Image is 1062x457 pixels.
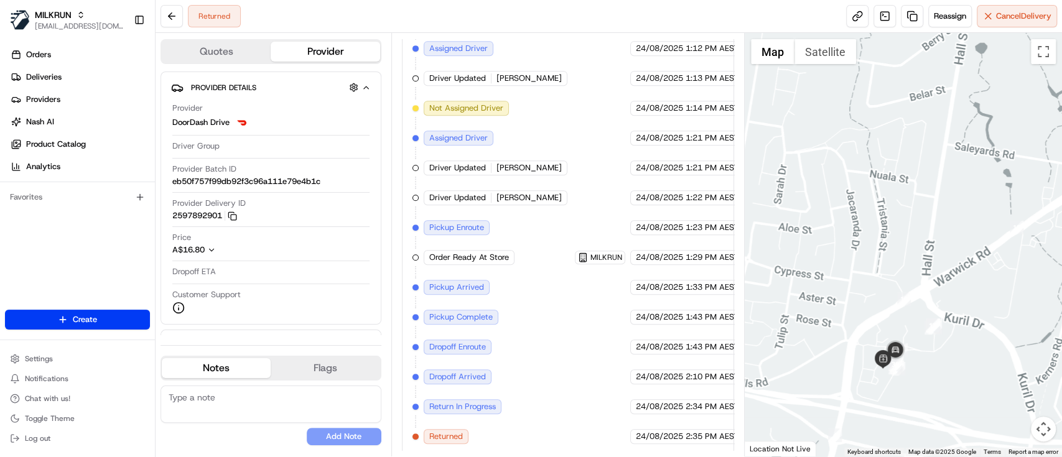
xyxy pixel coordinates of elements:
span: 24/08/2025 [636,103,683,114]
span: Reassign [934,11,966,22]
span: Provider Details [191,83,256,93]
span: Dropoff Arrived [429,371,486,382]
span: Product Catalog [26,139,86,150]
span: Log out [25,433,50,443]
span: 1:33 PM AEST [686,282,738,293]
span: Toggle Theme [25,413,75,423]
div: 6 [892,362,905,376]
span: Analytics [26,161,60,172]
span: 1:22 PM AEST [686,192,738,203]
span: 24/08/2025 [636,341,683,353]
span: 24/08/2025 [636,132,683,144]
span: Driver Group [172,141,220,152]
span: Price [172,232,191,243]
div: 13 [927,320,941,333]
span: Driver Updated [429,162,486,173]
span: Pickup Enroute [429,222,484,233]
button: Notifications [5,370,150,387]
span: MILKRUN [590,252,622,262]
span: Map data ©2025 Google [908,448,976,455]
div: 18 [1010,221,1023,234]
a: Terms (opens in new tab) [984,448,1001,455]
span: Orders [26,49,51,60]
span: Create [73,314,97,325]
a: Open this area in Google Maps (opens a new window) [748,440,789,456]
span: 1:13 PM AEST [686,73,738,84]
span: Provider Batch ID [172,164,236,175]
a: Orders [5,45,155,65]
a: Product Catalog [5,134,155,154]
button: Flags [271,358,380,378]
span: 1:21 PM AEST [686,132,738,144]
span: eb50f757f99db92f3c96a111e79e4b1c [172,176,320,187]
a: Deliveries [5,67,155,87]
span: Dropoff ETA [172,266,216,277]
span: 1:43 PM AEST [686,312,738,323]
a: Providers [5,90,155,109]
span: 24/08/2025 [636,431,683,442]
span: Driver Updated [429,73,486,84]
span: Assigned Driver [429,43,488,54]
button: Notes [162,358,271,378]
span: Return In Progress [429,401,496,412]
button: CancelDelivery [977,5,1057,27]
span: 24/08/2025 [636,162,683,173]
div: 4 [828,428,842,442]
span: A$16.80 [172,244,205,255]
button: Log out [5,430,150,447]
span: [PERSON_NAME] [496,162,562,173]
div: 12 [925,321,938,335]
div: 7 [888,361,902,374]
span: 24/08/2025 [636,312,683,323]
a: Analytics [5,157,155,177]
button: Chat with us! [5,390,150,407]
span: Deliveries [26,72,62,83]
span: 1:21 PM AEST [686,162,738,173]
button: 2597892901 [172,210,237,221]
span: 1:12 PM AEST [686,43,738,54]
span: 2:10 PM AEST [686,371,738,382]
span: Dropoff Enroute [429,341,486,353]
div: 30 [888,358,902,371]
img: Google [748,440,789,456]
span: Settings [25,354,53,364]
button: Toggle fullscreen view [1031,39,1056,64]
span: Provider Delivery ID [172,198,246,209]
span: 2:34 PM AEST [686,401,738,412]
button: Show satellite imagery [794,39,856,64]
span: 24/08/2025 [636,192,683,203]
span: 24/08/2025 [636,43,683,54]
button: Provider Details [171,77,371,98]
span: 1:14 PM AEST [686,103,738,114]
span: 2:35 PM AEST [686,431,738,442]
span: MILKRUN [35,9,72,21]
span: [PERSON_NAME] [496,73,562,84]
span: 24/08/2025 [636,73,683,84]
span: 1:43 PM AEST [686,341,738,353]
span: Pickup Complete [429,312,493,323]
button: Settings [5,350,150,367]
span: 24/08/2025 [636,401,683,412]
a: Nash AI [5,112,155,132]
span: Providers [26,94,60,105]
button: Toggle Theme [5,410,150,427]
a: Report a map error [1008,448,1058,455]
img: doordash_logo_v2.png [235,115,249,130]
button: Quotes [162,42,271,62]
div: 16 [926,318,939,332]
span: 24/08/2025 [636,222,683,233]
span: Pickup Arrived [429,282,484,293]
img: MILKRUN [10,10,30,30]
span: 1:23 PM AEST [686,222,738,233]
button: [EMAIL_ADDRESS][DOMAIN_NAME] [35,21,124,31]
span: Customer Support [172,289,241,300]
span: Order Ready At Store [429,252,509,263]
div: Favorites [5,187,150,207]
button: MILKRUNMILKRUN[EMAIL_ADDRESS][DOMAIN_NAME] [5,5,129,35]
span: Provider [172,103,203,114]
span: Nash AI [26,116,54,127]
button: Map camera controls [1031,417,1056,441]
span: Driver Updated [429,192,486,203]
span: DoorDash Drive [172,117,230,128]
